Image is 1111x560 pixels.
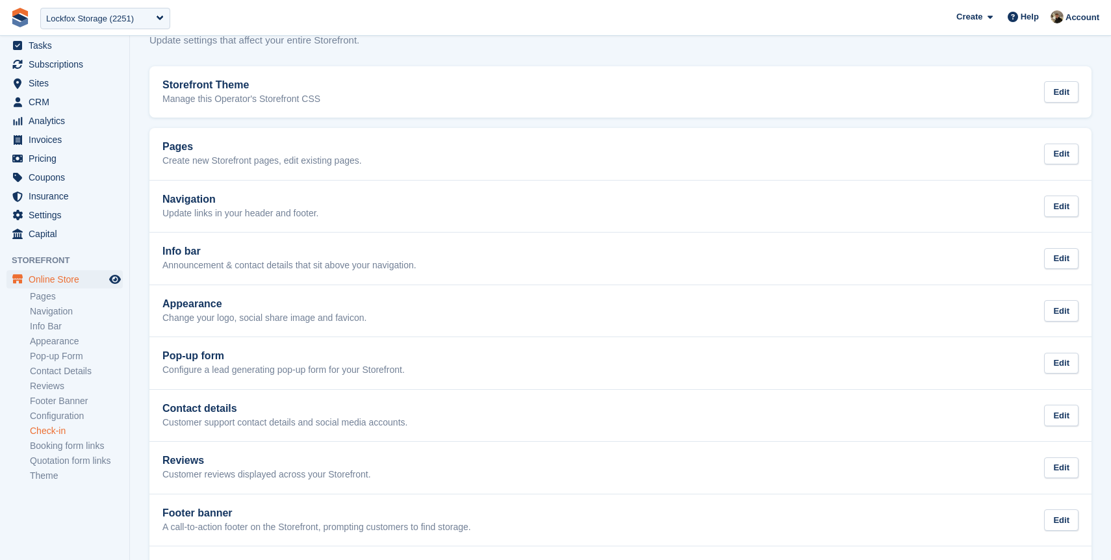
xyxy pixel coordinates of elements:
a: Preview store [107,272,123,287]
a: menu [6,149,123,168]
a: menu [6,112,123,130]
h2: Footer banner [162,507,471,519]
div: Edit [1044,353,1079,374]
span: Account [1066,11,1099,24]
h2: Appearance [162,298,366,310]
a: Pages Create new Storefront pages, edit existing pages. Edit [149,128,1092,180]
h2: Storefront Theme [162,79,320,91]
a: menu [6,206,123,224]
div: Edit [1044,81,1079,103]
a: Info Bar [30,320,123,333]
p: Configure a lead generating pop-up form for your Storefront. [162,364,405,376]
a: menu [6,270,123,288]
a: menu [6,93,123,111]
a: menu [6,74,123,92]
h2: Navigation [162,194,319,205]
a: Navigation Update links in your header and footer. Edit [149,181,1092,233]
p: Customer reviews displayed across your Storefront. [162,469,371,481]
a: Footer Banner [30,395,123,407]
div: Edit [1044,300,1079,322]
a: menu [6,187,123,205]
div: Edit [1044,144,1079,165]
span: Subscriptions [29,55,107,73]
a: Reviews Customer reviews displayed across your Storefront. Edit [149,442,1092,494]
a: Footer banner A call-to-action footer on the Storefront, prompting customers to find storage. Edit [149,494,1092,546]
p: Change your logo, social share image and favicon. [162,312,366,324]
p: Update links in your header and footer. [162,208,319,220]
img: stora-icon-8386f47178a22dfd0bd8f6a31ec36ba5ce8667c1dd55bd0f319d3a0aa187defe.svg [10,8,30,27]
a: Info bar Announcement & contact details that sit above your navigation. Edit [149,233,1092,285]
h2: Pop-up form [162,350,405,362]
h2: Contact details [162,403,407,414]
a: Theme [30,470,123,482]
p: Customer support contact details and social media accounts. [162,417,407,429]
a: Appearance [30,335,123,348]
span: CRM [29,93,107,111]
span: Capital [29,225,107,243]
span: Sites [29,74,107,92]
a: menu [6,168,123,186]
span: Insurance [29,187,107,205]
span: Invoices [29,131,107,149]
span: Coupons [29,168,107,186]
h2: Reviews [162,455,371,466]
a: Reviews [30,380,123,392]
p: A call-to-action footer on the Storefront, prompting customers to find storage. [162,522,471,533]
a: menu [6,225,123,243]
a: Appearance Change your logo, social share image and favicon. Edit [149,285,1092,337]
a: Check-in [30,425,123,437]
a: Quotation form links [30,455,123,467]
div: Edit [1044,196,1079,217]
p: Manage this Operator's Storefront CSS [162,94,320,105]
span: Storefront [12,254,129,267]
span: Settings [29,206,107,224]
p: Announcement & contact details that sit above your navigation. [162,260,416,272]
span: Online Store [29,270,107,288]
span: Tasks [29,36,107,55]
a: Booking form links [30,440,123,452]
div: Edit [1044,509,1079,531]
a: Contact details Customer support contact details and social media accounts. Edit [149,390,1092,442]
a: Pop-up form Configure a lead generating pop-up form for your Storefront. Edit [149,337,1092,389]
span: Pricing [29,149,107,168]
a: Pop-up Form [30,350,123,363]
div: Lockfox Storage (2251) [46,12,134,25]
div: Edit [1044,248,1079,270]
span: Help [1021,10,1039,23]
a: menu [6,36,123,55]
h2: Pages [162,141,362,153]
div: Edit [1044,457,1079,479]
img: Oliver Bruce [1051,10,1064,23]
p: Create new Storefront pages, edit existing pages. [162,155,362,167]
span: Create [956,10,982,23]
p: Update settings that affect your entire Storefront. [149,33,359,48]
div: Edit [1044,405,1079,426]
a: Storefront Theme Manage this Operator's Storefront CSS Edit [149,66,1092,118]
a: menu [6,131,123,149]
a: Pages [30,290,123,303]
a: Configuration [30,410,123,422]
a: menu [6,55,123,73]
h2: Info bar [162,246,416,257]
a: Contact Details [30,365,123,377]
span: Analytics [29,112,107,130]
a: Navigation [30,305,123,318]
